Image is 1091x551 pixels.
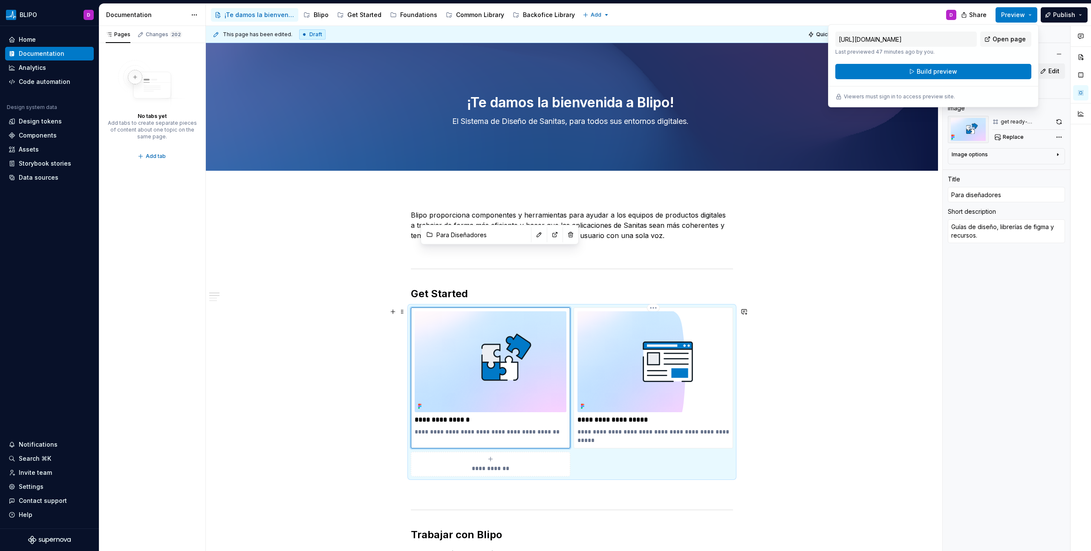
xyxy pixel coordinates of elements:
[5,494,94,508] button: Contact support
[87,11,90,18] div: D
[1053,11,1075,19] span: Publish
[106,11,187,19] div: Documentation
[992,131,1028,143] button: Replace
[5,47,94,60] a: Documentation
[19,63,46,72] div: Analytics
[19,173,58,182] div: Data sources
[580,9,612,21] button: Add
[5,480,94,494] a: Settings
[19,159,71,168] div: Storybook stories
[107,120,197,140] div: Add tabs to create separate pieces of content about one topic on the same page.
[135,150,170,162] button: Add tab
[952,151,1061,161] button: Image options
[5,466,94,479] a: Invite team
[409,92,731,113] textarea: ¡Te damos la bienvenida a Blipo!
[950,11,953,18] div: D
[980,32,1031,47] a: Open page
[146,31,182,38] div: Changes
[5,61,94,75] a: Analytics
[19,35,36,44] div: Home
[223,31,292,38] span: This page has been edited.
[509,8,578,22] a: Backofice Library
[948,207,996,216] div: Short description
[19,145,39,154] div: Assets
[19,468,52,477] div: Invite team
[347,11,381,19] div: Get Started
[19,482,43,491] div: Settings
[1041,7,1088,23] button: Publish
[805,29,857,40] button: Quick preview
[20,11,37,19] div: BLIPO
[5,508,94,522] button: Help
[106,31,130,38] div: Pages
[19,117,62,126] div: Design tokens
[146,153,166,160] span: Add tab
[523,11,575,19] div: Backofice Library
[411,210,733,241] p: Blipo proporciona componentes y herramientas para ayudar a los equipos de productos digitales a t...
[170,31,182,38] span: 202
[1036,63,1065,79] button: Edit
[1001,11,1025,19] span: Preview
[415,311,566,412] img: 99dfdcc1-2097-4d0b-b36c-b775e216e38f.png
[409,115,731,128] textarea: El Sistema de Diseño de Sanitas, para todos sus entornos digitales.
[442,8,508,22] a: Common Library
[577,311,729,412] img: d5166651-5711-4095-bd87-bc6e57171f37.png
[948,104,965,112] div: Image
[5,33,94,46] a: Home
[5,171,94,184] a: Data sources
[591,11,601,18] span: Add
[138,113,167,120] div: No tabs yet
[948,187,1065,202] input: Add title
[917,67,957,76] span: Build preview
[969,11,987,19] span: Share
[19,511,32,519] div: Help
[952,151,988,158] div: Image options
[5,115,94,128] a: Design tokens
[19,440,58,449] div: Notifications
[334,8,385,22] a: Get Started
[19,131,57,140] div: Components
[5,452,94,465] button: Search ⌘K
[19,454,51,463] div: Search ⌘K
[835,64,1031,79] button: Build preview
[19,496,67,505] div: Contact support
[28,536,71,544] svg: Supernova Logo
[5,143,94,156] a: Assets
[211,6,578,23] div: Page tree
[996,7,1037,23] button: Preview
[5,157,94,170] a: Storybook stories
[300,8,332,22] a: Blipo
[948,116,989,143] img: 99dfdcc1-2097-4d0b-b36c-b775e216e38f.png
[7,104,57,111] div: Design system data
[816,31,853,38] span: Quick preview
[19,49,64,58] div: Documentation
[411,528,733,542] h2: Trabajar con Blipo
[211,8,298,22] a: ¡Te damos la bienvenida a Blipo!
[993,35,1026,43] span: Open page
[411,287,733,301] h2: Get Started
[1001,118,1052,125] div: get ready-designers
[387,8,441,22] a: Foundations
[844,93,955,100] p: Viewers must sign in to access preview site.
[5,438,94,451] button: Notifications
[314,11,329,19] div: Blipo
[2,6,97,24] button: BLIPOD
[400,11,437,19] div: Foundations
[6,10,16,20] img: 45309493-d480-4fb3-9f86-8e3098b627c9.png
[5,129,94,142] a: Components
[957,7,992,23] button: Share
[835,49,977,55] p: Last previewed 47 minutes ago by you.
[1003,134,1024,141] span: Replace
[19,77,70,86] div: Code automation
[456,11,504,19] div: Common Library
[948,175,960,184] div: Title
[225,11,295,19] div: ¡Te damos la bienvenida a Blipo!
[1048,67,1059,75] span: Edit
[309,31,322,38] span: Draft
[948,219,1065,243] textarea: Guías de diseño, librerías de figma y recursos.
[5,75,94,89] a: Code automation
